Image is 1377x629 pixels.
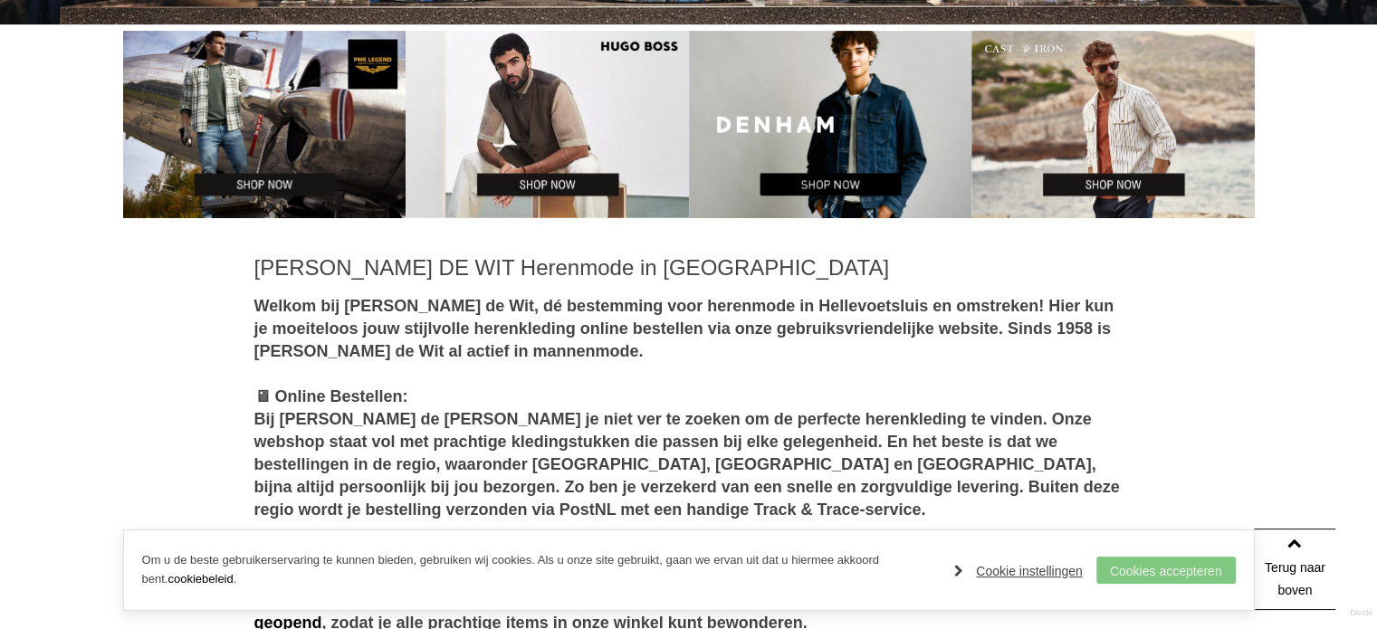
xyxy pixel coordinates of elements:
img: Cast Iron [971,31,1255,219]
a: Cookies accepteren [1096,557,1236,584]
a: Cookie instellingen [954,558,1083,585]
img: Denham [689,31,972,219]
img: PME [123,31,406,219]
a: Divide [1350,602,1372,624]
img: Hugo Boss [406,31,689,219]
p: Om u de beste gebruikerservaring te kunnen bieden, gebruiken wij cookies. Als u onze site gebruik... [142,551,937,589]
a: cookiebeleid [167,572,233,586]
h1: [PERSON_NAME] DE WIT Herenmode in [GEOGRAPHIC_DATA] [254,254,1124,281]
